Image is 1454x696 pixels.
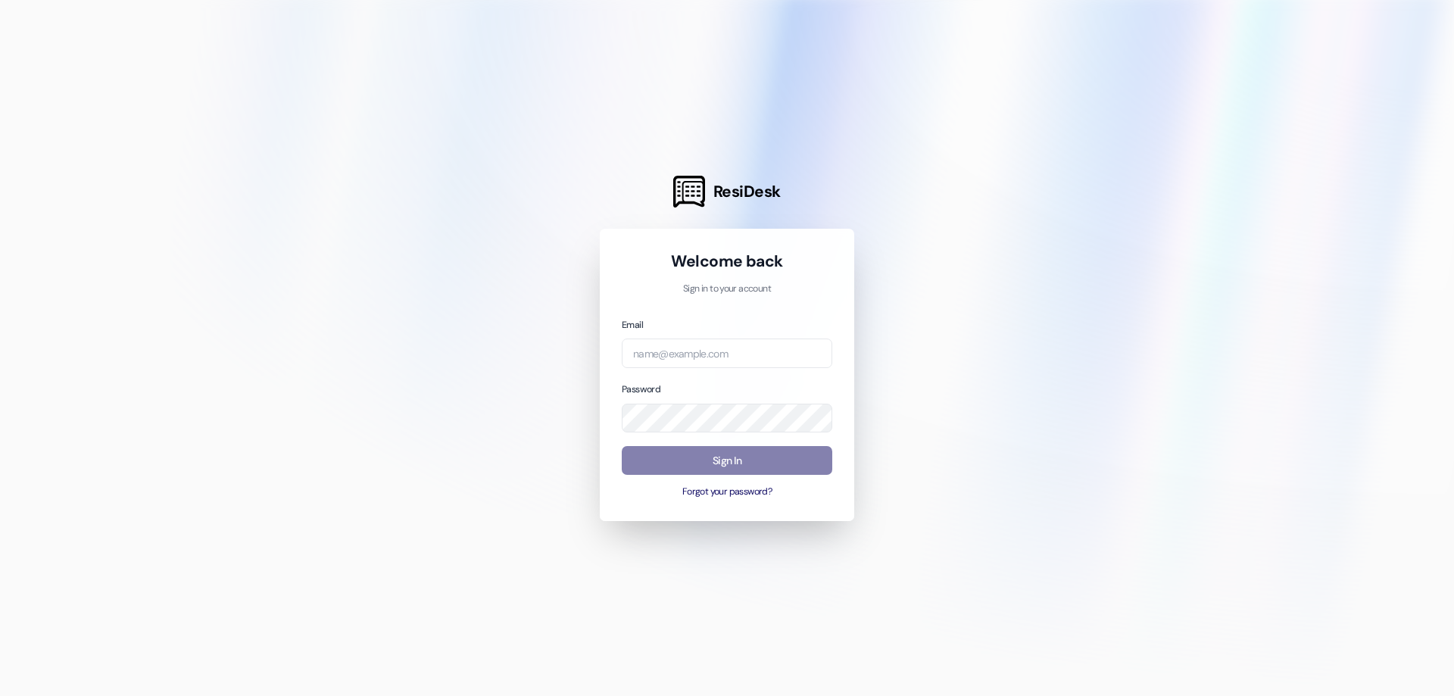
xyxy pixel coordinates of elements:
p: Sign in to your account [622,282,832,296]
label: Email [622,319,643,331]
label: Password [622,383,660,395]
span: ResiDesk [713,181,781,202]
button: Sign In [622,446,832,476]
img: ResiDesk Logo [673,176,705,208]
input: name@example.com [622,339,832,368]
button: Forgot your password? [622,485,832,499]
h1: Welcome back [622,251,832,272]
